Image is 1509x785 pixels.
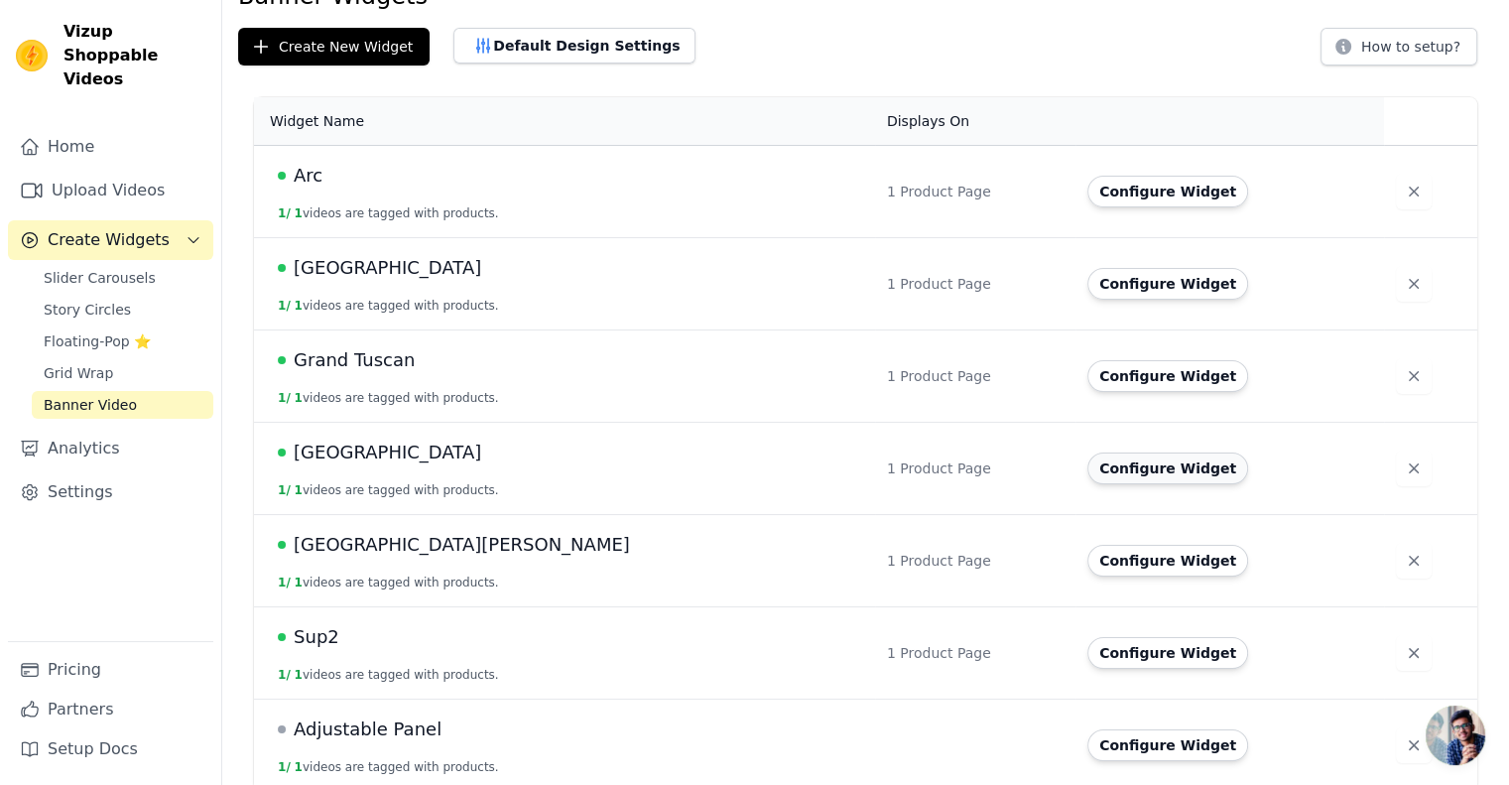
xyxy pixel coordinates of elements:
a: Home [8,127,213,167]
span: Live Published [278,172,286,180]
button: Configure Widget [1087,545,1248,577]
button: 1/ 1videos are tagged with products. [278,298,499,314]
th: Widget Name [254,97,875,146]
span: Live Published [278,264,286,272]
button: 1/ 1videos are tagged with products. [278,759,499,775]
button: Delete widget [1396,358,1432,394]
a: Pricing [8,650,213,690]
button: Delete widget [1396,451,1432,486]
div: 1 Product Page [887,458,1064,478]
span: 1 [295,576,303,589]
a: Upload Videos [8,171,213,210]
button: Delete widget [1396,543,1432,579]
button: Configure Widget [1087,268,1248,300]
span: Sup2 [294,623,339,651]
button: 1/ 1videos are tagged with products. [278,575,499,590]
th: Displays On [875,97,1075,146]
div: 1 Product Page [887,643,1064,663]
span: Live Published [278,541,286,549]
button: Configure Widget [1087,453,1248,484]
button: 1/ 1videos are tagged with products. [278,205,499,221]
span: Story Circles [44,300,131,320]
span: 1 / [278,206,291,220]
span: 1 [295,206,303,220]
span: [GEOGRAPHIC_DATA] [294,254,481,282]
span: 1 / [278,299,291,313]
a: Grid Wrap [32,359,213,387]
span: Live Published [278,356,286,364]
a: How to setup? [1320,42,1477,61]
span: 1 [295,391,303,405]
button: Create New Widget [238,28,430,65]
span: 1 [295,668,303,682]
button: Configure Widget [1087,729,1248,761]
span: 1 / [278,760,291,774]
div: 1 Product Page [887,182,1064,201]
button: 1/ 1videos are tagged with products. [278,482,499,498]
span: Banner Video [44,395,137,415]
a: Setup Docs [8,729,213,769]
button: Delete widget [1396,727,1432,763]
div: Open chat [1426,706,1485,765]
div: 1 Product Page [887,366,1064,386]
span: Live Published [278,449,286,457]
a: Story Circles [32,296,213,324]
span: Create Widgets [48,228,170,252]
a: Settings [8,472,213,512]
span: Slider Carousels [44,268,156,288]
a: Floating-Pop ⭐ [32,327,213,355]
span: 1 / [278,483,291,497]
span: [GEOGRAPHIC_DATA] [294,439,481,466]
img: Vizup [16,40,48,71]
button: Delete widget [1396,174,1432,209]
button: Delete widget [1396,635,1432,671]
button: Configure Widget [1087,176,1248,207]
span: Draft Status [278,725,286,733]
span: 1 [295,299,303,313]
button: Configure Widget [1087,360,1248,392]
a: Slider Carousels [32,264,213,292]
span: Grid Wrap [44,363,113,383]
button: Configure Widget [1087,637,1248,669]
span: 1 / [278,391,291,405]
button: How to setup? [1320,28,1477,65]
span: 1 [295,483,303,497]
a: Banner Video [32,391,213,419]
span: Vizup Shoppable Videos [63,20,205,91]
span: 1 / [278,576,291,589]
span: Adjustable Panel [294,716,441,743]
button: 1/ 1videos are tagged with products. [278,390,499,406]
span: Live Published [278,633,286,641]
button: 1/ 1videos are tagged with products. [278,667,499,683]
span: [GEOGRAPHIC_DATA][PERSON_NAME] [294,531,630,559]
span: Floating-Pop ⭐ [44,331,151,351]
span: 1 [295,760,303,774]
button: Default Design Settings [453,28,695,64]
span: Grand Tuscan [294,346,415,374]
button: Create Widgets [8,220,213,260]
div: 1 Product Page [887,274,1064,294]
a: Analytics [8,429,213,468]
a: Partners [8,690,213,729]
span: Arc [294,162,322,190]
button: Delete widget [1396,266,1432,302]
span: 1 / [278,668,291,682]
div: 1 Product Page [887,551,1064,571]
